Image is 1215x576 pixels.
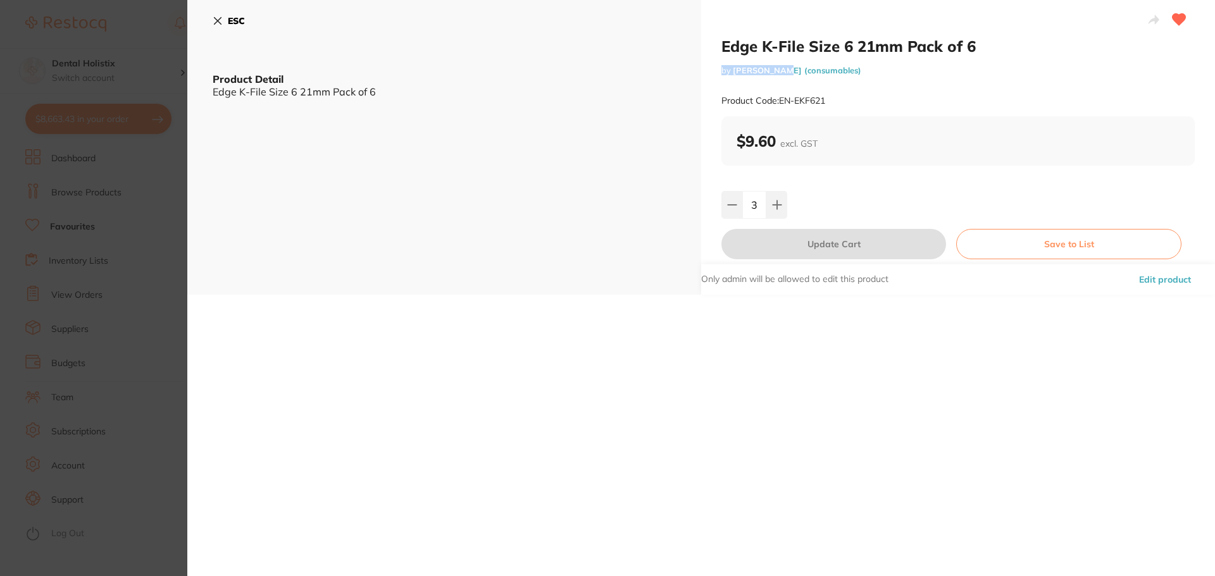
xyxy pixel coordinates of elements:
[701,273,888,286] p: Only admin will be allowed to edit this product
[721,229,946,259] button: Update Cart
[213,86,676,97] div: Edge K-File Size 6 21mm Pack of 6
[721,37,1195,56] h2: Edge K-File Size 6 21mm Pack of 6
[780,138,818,149] span: excl. GST
[721,66,1195,75] small: by
[721,95,825,106] small: Product Code: EN-EKF621
[213,73,283,85] b: Product Detail
[956,229,1181,259] button: Save to List
[1135,264,1195,295] button: Edit product
[733,65,861,75] a: [PERSON_NAME] (consumables)
[228,15,245,27] b: ESC
[737,132,818,150] b: $9.60
[213,10,245,32] button: ESC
